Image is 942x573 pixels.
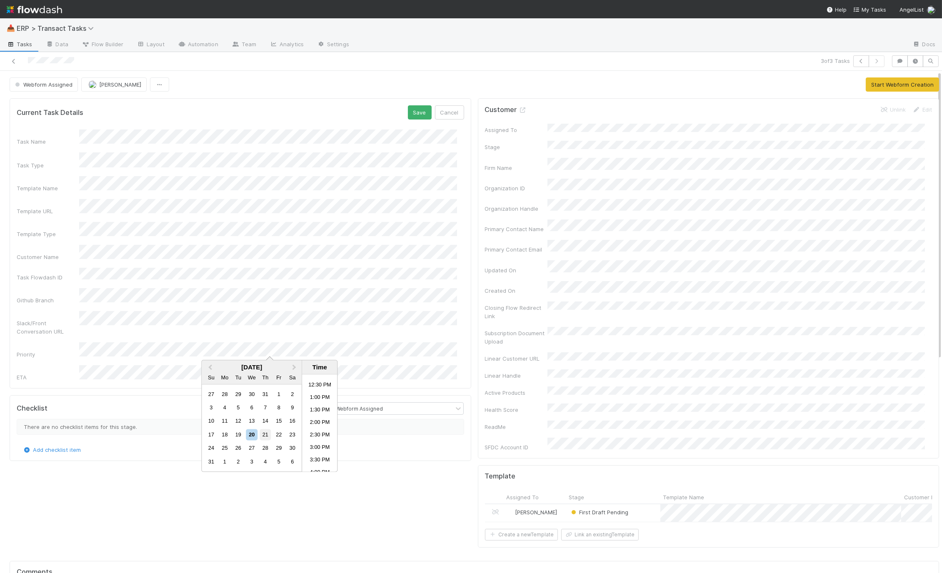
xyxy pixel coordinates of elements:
div: Task Type [17,161,79,169]
a: Layout [130,38,171,52]
img: avatar_ef15843f-6fde-4057-917e-3fb236f438ca.png [88,80,97,89]
li: 3:00 PM [302,442,337,454]
div: Choose Sunday, August 31st, 2025 [205,456,217,467]
div: Template Type [17,230,79,238]
div: Saturday [287,372,298,383]
span: [PERSON_NAME] [515,509,557,516]
span: AngelList [900,6,924,13]
h5: Current Task Details [17,109,83,117]
div: Choose Monday, August 11th, 2025 [219,416,230,427]
div: Choose Monday, July 28th, 2025 [219,389,230,400]
div: Task Name [17,137,79,146]
div: Choose Wednesday, August 27th, 2025 [246,443,257,454]
div: Choose Thursday, July 31st, 2025 [260,389,271,400]
div: Choose Friday, August 15th, 2025 [273,416,285,427]
div: Choose Tuesday, September 2nd, 2025 [232,456,244,467]
div: Sunday [205,372,217,383]
div: Choose Wednesday, August 20th, 2025 [246,429,257,440]
span: Flow Builder [82,40,123,48]
a: My Tasks [853,5,886,14]
a: Analytics [263,38,310,52]
div: Firm Name [485,164,547,172]
div: Choose Thursday, August 7th, 2025 [260,402,271,413]
div: Active Products [485,389,547,397]
div: Friday [273,372,285,383]
img: logo-inverted-e16ddd16eac7371096b0.svg [7,2,62,17]
div: Customer Name [17,253,79,261]
div: [DATE] [202,364,302,371]
li: 12:30 PM [302,379,337,392]
div: Choose Saturday, August 23rd, 2025 [287,429,298,440]
span: Template Name [663,493,704,501]
div: ReadMe [485,423,547,431]
li: 1:30 PM [302,404,337,417]
div: Choose Wednesday, August 13th, 2025 [246,416,257,427]
span: Assigned To [506,493,539,501]
div: Choose Date and Time [201,360,337,472]
h5: Template [485,472,516,481]
a: Automation [171,38,225,52]
button: Create a newTemplate [485,529,558,541]
li: 3:30 PM [302,454,337,467]
div: Choose Saturday, August 2nd, 2025 [287,389,298,400]
div: Priority [17,350,79,359]
button: Cancel [435,105,464,120]
div: Choose Friday, August 1st, 2025 [273,389,285,400]
a: Add checklist item [23,446,81,453]
div: Choose Thursday, August 21st, 2025 [260,429,271,440]
div: Created On [485,286,547,295]
div: Monday [219,372,230,383]
div: Choose Thursday, September 4th, 2025 [260,456,271,467]
div: Choose Saturday, August 9th, 2025 [287,402,298,413]
a: Settings [310,38,356,52]
a: Data [39,38,75,52]
div: Choose Friday, September 5th, 2025 [273,456,285,467]
div: Health Score [485,406,547,414]
div: Choose Tuesday, August 19th, 2025 [232,429,244,440]
div: First Draft Pending [570,508,629,516]
a: Edit [912,106,932,113]
span: Tasks [7,40,32,48]
span: First Draft Pending [570,509,629,516]
div: Wednesday [246,372,257,383]
div: Choose Tuesday, August 12th, 2025 [232,416,244,427]
span: [PERSON_NAME] [99,81,141,88]
div: Choose Wednesday, August 6th, 2025 [246,402,257,413]
div: Choose Saturday, September 6th, 2025 [287,456,298,467]
a: Unlink [880,106,906,113]
span: Webform Assigned [13,81,72,88]
div: Choose Tuesday, August 26th, 2025 [232,443,244,454]
img: avatar_ef15843f-6fde-4057-917e-3fb236f438ca.png [927,6,935,14]
button: [PERSON_NAME] [81,77,147,92]
button: Webform Assigned [10,77,78,92]
button: Save [408,105,432,120]
div: Organization ID [485,184,547,192]
div: There are no checklist items for this stage. [17,419,464,435]
div: Slack/Front Conversation URL [17,319,79,336]
div: Primary Contact Name [485,225,547,233]
div: [PERSON_NAME] [507,508,557,516]
div: Thursday [260,372,271,383]
img: avatar_ef15843f-6fde-4057-917e-3fb236f438ca.png [507,509,514,516]
a: Docs [906,38,942,52]
div: Organization Handle [485,204,547,213]
ul: Time [302,374,337,471]
div: Choose Friday, August 22nd, 2025 [273,429,285,440]
div: Choose Sunday, July 27th, 2025 [205,389,217,400]
button: Next Month [288,361,302,374]
li: 4:00 PM [302,467,337,479]
div: Primary Contact Email [485,245,547,254]
button: Link an existingTemplate [561,529,639,541]
a: Team [225,38,263,52]
span: Stage [569,493,584,501]
span: ERP > Transact Tasks [17,24,98,32]
div: Choose Wednesday, September 3rd, 2025 [246,456,257,467]
div: Template Name [17,184,79,192]
button: Previous Month [202,361,216,374]
li: 2:00 PM [302,417,337,429]
button: Start Webform Creation [866,77,939,92]
div: Choose Thursday, August 28th, 2025 [260,443,271,454]
div: ETA [17,373,79,381]
div: Linear Customer URL [485,354,547,363]
div: Choose Sunday, August 24th, 2025 [205,443,217,454]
